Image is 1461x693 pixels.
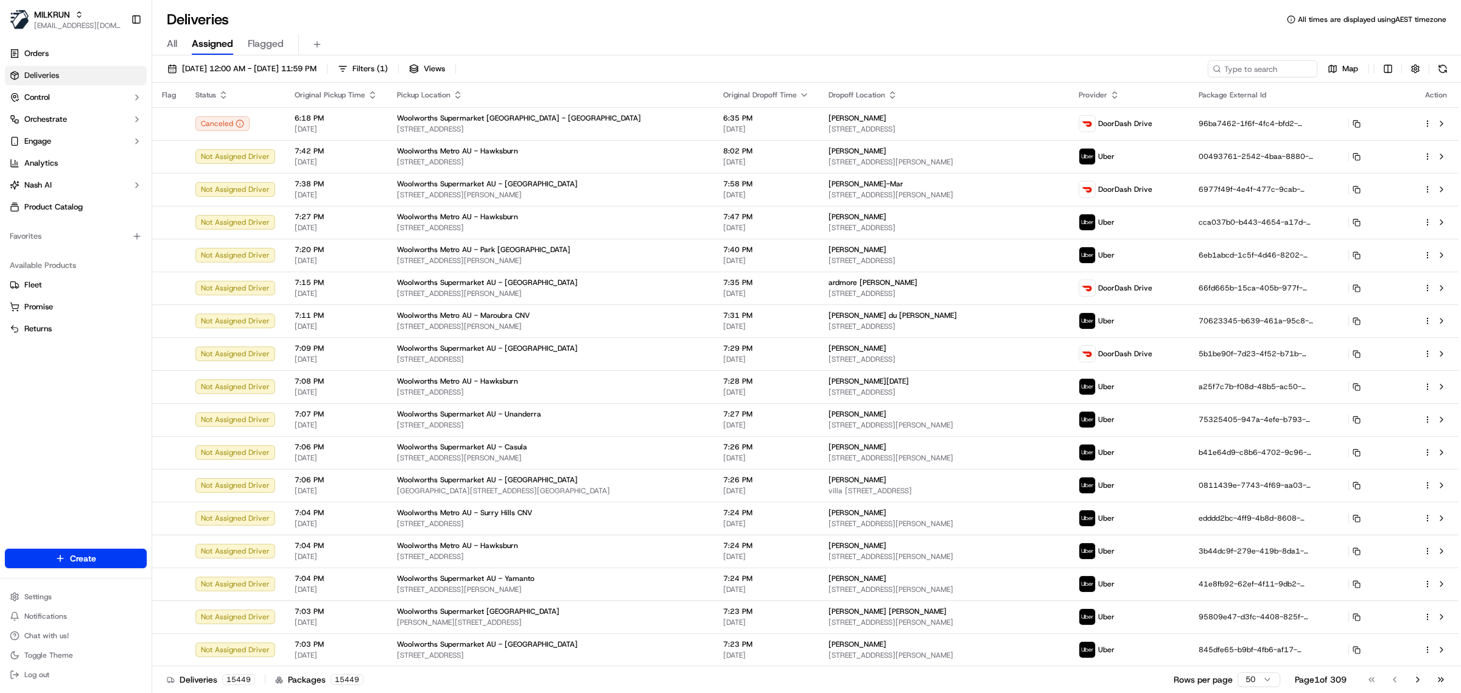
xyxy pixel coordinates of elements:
[5,647,147,664] button: Toggle Theme
[397,552,704,561] span: [STREET_ADDRESS]
[397,113,641,123] span: Woolworths Supermarket [GEOGRAPHIC_DATA] - [GEOGRAPHIC_DATA]
[829,585,1059,594] span: [STREET_ADDRESS][PERSON_NAME]
[5,197,147,217] a: Product Catalog
[723,519,809,529] span: [DATE]
[829,541,886,551] span: [PERSON_NAME]
[295,278,377,287] span: 7:15 PM
[377,63,388,74] span: ( 1 )
[295,311,377,320] span: 7:11 PM
[1098,185,1152,194] span: DoorDash Drive
[1199,480,1361,490] button: 0811439e-7743-4f69-aa03-72d97e32f010
[10,301,142,312] a: Promise
[182,63,317,74] span: [DATE] 12:00 AM - [DATE] 11:59 PM
[397,146,518,156] span: Woolworths Metro AU - Hawksburn
[397,223,704,233] span: [STREET_ADDRESS]
[1199,480,1345,490] span: 0811439e-7743-4f69-aa03-72d97e32f010
[829,486,1059,496] span: villa [STREET_ADDRESS]
[1199,283,1345,293] span: 66fd665b-15ca-405b-977f-dc0dacdad556
[5,153,147,173] a: Analytics
[295,322,377,331] span: [DATE]
[397,650,704,660] span: [STREET_ADDRESS]
[829,90,885,100] span: Dropoff Location
[397,289,704,298] span: [STREET_ADDRESS][PERSON_NAME]
[723,223,809,233] span: [DATE]
[829,146,886,156] span: [PERSON_NAME]
[295,179,377,189] span: 7:38 PM
[1079,181,1095,197] img: doordash_logo_v2.png
[295,607,377,616] span: 7:03 PM
[1079,247,1095,263] img: uber-new-logo.jpeg
[723,508,809,518] span: 7:24 PM
[1098,448,1115,457] span: Uber
[397,508,533,518] span: Woolworths Metro AU - Surry Hills CNV
[167,674,255,686] div: Deliveries
[5,666,147,683] button: Log out
[397,574,534,583] span: Woolworths Supermarket AU - Yamanto
[397,322,704,331] span: [STREET_ADDRESS][PERSON_NAME]
[829,190,1059,200] span: [STREET_ADDRESS][PERSON_NAME]
[331,674,363,685] div: 15449
[829,420,1059,430] span: [STREET_ADDRESS][PERSON_NAME]
[1208,60,1317,77] input: Type to search
[829,639,886,649] span: [PERSON_NAME]
[1079,576,1095,592] img: uber-new-logo.jpeg
[24,280,42,290] span: Fleet
[1098,250,1115,260] span: Uber
[295,519,377,529] span: [DATE]
[295,409,377,419] span: 7:07 PM
[24,180,52,191] span: Nash AI
[295,124,377,134] span: [DATE]
[295,574,377,583] span: 7:04 PM
[1199,513,1345,523] span: edddd2bc-4ff9-4b8d-8608-721b25477ec4
[5,588,147,605] button: Settings
[723,322,809,331] span: [DATE]
[829,453,1059,463] span: [STREET_ADDRESS][PERSON_NAME]
[295,354,377,364] span: [DATE]
[1199,90,1266,100] span: Package External Id
[1342,63,1358,74] span: Map
[723,442,809,452] span: 7:26 PM
[397,376,518,386] span: Woolworths Metro AU - Hawksburn
[397,585,704,594] span: [STREET_ADDRESS][PERSON_NAME]
[1199,612,1361,622] button: 95809e47-d3fc-4408-825f-2a2f6012ec32
[1098,415,1115,424] span: Uber
[397,639,578,649] span: Woolworths Supermarket AU - [GEOGRAPHIC_DATA]
[397,311,530,320] span: Woolworths Metro AU - Maroubra CNV
[723,387,809,397] span: [DATE]
[1098,546,1115,556] span: Uber
[723,179,809,189] span: 7:58 PM
[723,256,809,266] span: [DATE]
[295,343,377,353] span: 7:09 PM
[1199,152,1361,161] button: 00493761-2542-4baa-8880-3607988e5367
[24,158,58,169] span: Analytics
[1199,185,1361,194] button: 6977f49f-4e4f-477c-9cab-450021eae689
[34,9,70,21] button: MILKRUN
[1079,280,1095,296] img: doordash_logo_v2.png
[1199,382,1345,392] span: a25f7c7b-f08d-48b5-ac50-b889eed20523
[829,256,1059,266] span: [STREET_ADDRESS]
[332,60,393,77] button: Filters(1)
[1079,477,1095,493] img: uber-new-logo.jpeg
[1079,214,1095,230] img: uber-new-logo.jpeg
[1199,250,1345,260] span: 6eb1abcd-1c5f-4d46-8202-5c48b73eecc6
[275,674,363,686] div: Packages
[397,343,578,353] span: Woolworths Supermarket AU - [GEOGRAPHIC_DATA]
[5,549,147,568] button: Create
[1098,382,1115,392] span: Uber
[829,354,1059,364] span: [STREET_ADDRESS]
[24,611,67,621] span: Notifications
[829,574,886,583] span: [PERSON_NAME]
[162,90,176,100] span: Flag
[829,650,1059,660] span: [STREET_ADDRESS][PERSON_NAME]
[829,212,886,222] span: [PERSON_NAME]
[829,409,886,419] span: [PERSON_NAME]
[1199,415,1345,424] span: 75325405-947a-4efe-b793-af217fbdf092
[829,245,886,255] span: [PERSON_NAME]
[295,256,377,266] span: [DATE]
[295,223,377,233] span: [DATE]
[10,323,142,334] a: Returns
[397,256,704,266] span: [STREET_ADDRESS][PERSON_NAME]
[195,90,216,100] span: Status
[1174,674,1233,686] p: Rows per page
